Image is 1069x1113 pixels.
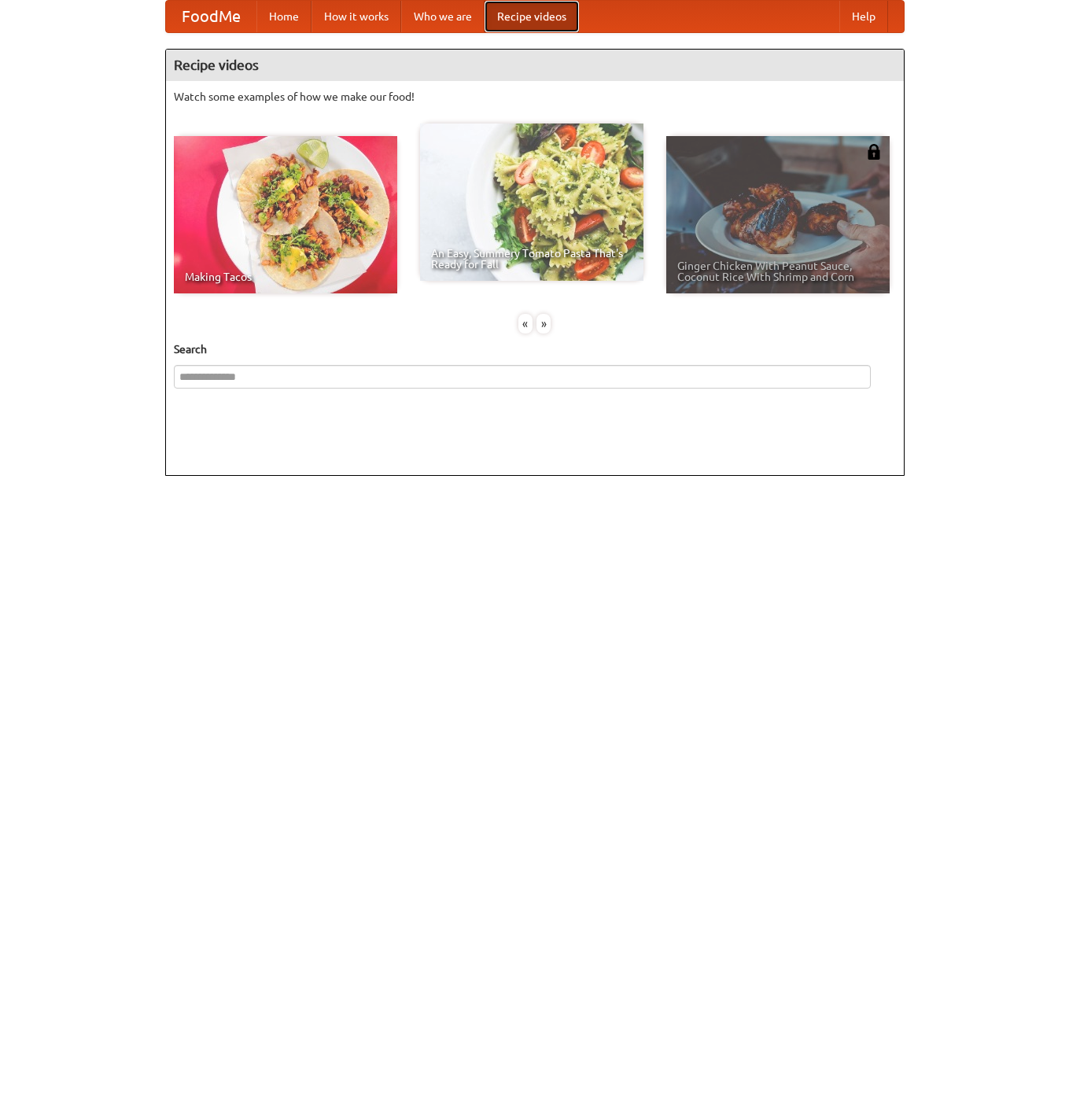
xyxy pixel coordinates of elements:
h4: Recipe videos [166,50,904,81]
a: Home [256,1,311,32]
a: Who we are [401,1,485,32]
h5: Search [174,341,896,357]
a: FoodMe [166,1,256,32]
a: An Easy, Summery Tomato Pasta That's Ready for Fall [420,123,643,281]
div: « [518,314,533,334]
a: Recipe videos [485,1,579,32]
img: 483408.png [866,144,882,160]
p: Watch some examples of how we make our food! [174,89,896,105]
span: Making Tacos [185,271,386,282]
div: » [536,314,551,334]
span: An Easy, Summery Tomato Pasta That's Ready for Fall [431,248,632,270]
a: How it works [311,1,401,32]
a: Help [839,1,888,32]
a: Making Tacos [174,136,397,293]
